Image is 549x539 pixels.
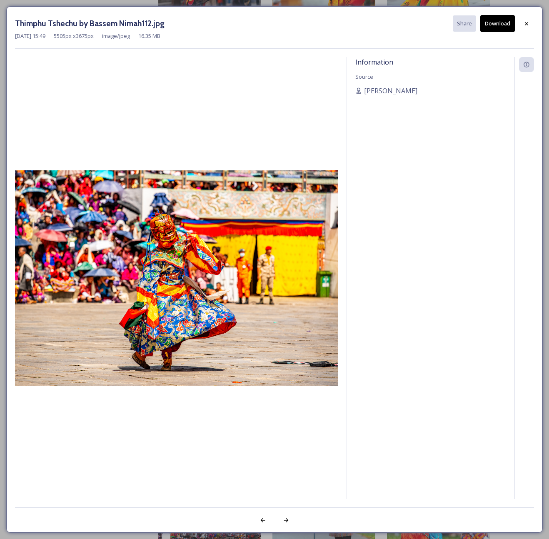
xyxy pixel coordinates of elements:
span: [PERSON_NAME] [364,86,417,96]
span: [DATE] 15:49 [15,32,45,40]
span: Source [355,73,373,80]
button: Download [480,15,515,32]
button: Share [453,15,476,32]
img: Thimphu%20Tshechu%20by%20Bassem%20Nimah112.jpg [15,170,338,386]
h3: Thimphu Tshechu by Bassem Nimah112.jpg [15,17,165,30]
span: Information [355,57,393,67]
span: 5505 px x 3675 px [54,32,94,40]
span: image/jpeg [102,32,130,40]
span: 16.35 MB [138,32,160,40]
